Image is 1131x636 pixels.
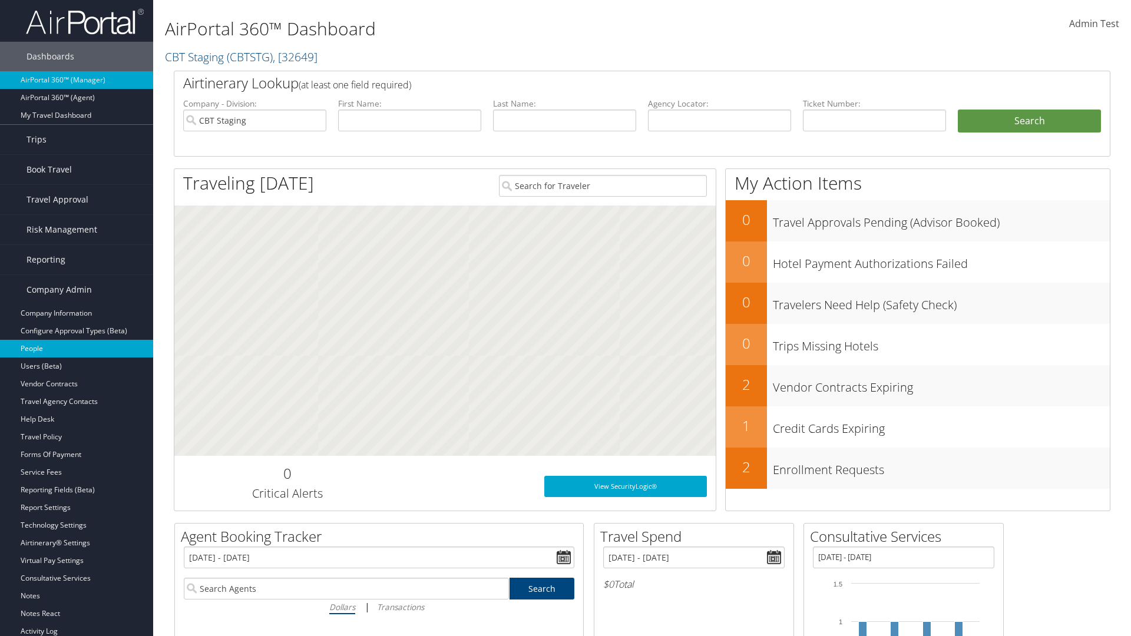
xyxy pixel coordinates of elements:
span: , [ 32649 ] [273,49,318,65]
span: ( CBTSTG ) [227,49,273,65]
img: airportal-logo.png [26,8,144,35]
h2: 2 [726,457,767,477]
a: 0Travelers Need Help (Safety Check) [726,283,1110,324]
label: Ticket Number: [803,98,946,110]
h3: Credit Cards Expiring [773,415,1110,437]
span: $0 [603,578,614,591]
a: Search [510,578,575,599]
span: Risk Management [27,215,97,244]
button: Search [958,110,1101,133]
h2: Agent Booking Tracker [181,526,583,546]
a: 0Trips Missing Hotels [726,324,1110,365]
span: Dashboards [27,42,74,71]
span: Company Admin [27,275,92,304]
span: Admin Test [1069,17,1119,30]
tspan: 1.5 [834,581,842,588]
h1: AirPortal 360™ Dashboard [165,16,801,41]
a: 0Hotel Payment Authorizations Failed [726,241,1110,283]
h2: 0 [183,463,391,483]
a: Admin Test [1069,6,1119,42]
h3: Enrollment Requests [773,456,1110,478]
label: First Name: [338,98,481,110]
a: 2Vendor Contracts Expiring [726,365,1110,406]
label: Company - Division: [183,98,326,110]
h3: Travel Approvals Pending (Advisor Booked) [773,208,1110,231]
a: 1Credit Cards Expiring [726,406,1110,448]
h2: 0 [726,333,767,353]
input: Search Agents [184,578,509,599]
span: (at least one field required) [299,78,411,91]
span: Reporting [27,245,65,274]
a: 0Travel Approvals Pending (Advisor Booked) [726,200,1110,241]
h3: Travelers Need Help (Safety Check) [773,291,1110,313]
h1: My Action Items [726,171,1110,196]
i: Dollars [329,601,355,612]
h2: 0 [726,251,767,271]
h2: Airtinerary Lookup [183,73,1023,93]
span: Trips [27,125,47,154]
h2: Travel Spend [600,526,793,546]
a: View SecurityLogic® [544,476,707,497]
h6: Total [603,578,785,591]
tspan: 1 [839,618,842,625]
a: CBT Staging [165,49,318,65]
h3: Critical Alerts [183,485,391,502]
label: Agency Locator: [648,98,791,110]
h3: Vendor Contracts Expiring [773,373,1110,396]
h2: 2 [726,375,767,395]
i: Transactions [377,601,424,612]
a: 2Enrollment Requests [726,448,1110,489]
h2: 0 [726,292,767,312]
h3: Hotel Payment Authorizations Failed [773,250,1110,272]
h3: Trips Missing Hotels [773,332,1110,355]
h2: 0 [726,210,767,230]
h1: Traveling [DATE] [183,171,314,196]
span: Travel Approval [27,185,88,214]
h2: 1 [726,416,767,436]
h2: Consultative Services [810,526,1003,546]
span: Book Travel [27,155,72,184]
div: | [184,599,574,614]
input: Search for Traveler [499,175,707,197]
label: Last Name: [493,98,636,110]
